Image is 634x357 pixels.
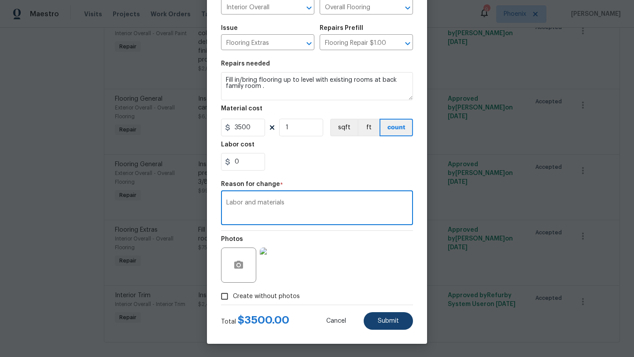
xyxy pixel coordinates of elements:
[380,119,413,136] button: count
[303,2,315,14] button: Open
[358,119,380,136] button: ft
[402,37,414,50] button: Open
[303,37,315,50] button: Open
[221,316,289,326] div: Total
[312,312,360,330] button: Cancel
[378,318,399,324] span: Submit
[320,25,363,31] h5: Repairs Prefill
[221,181,280,187] h5: Reason for change
[221,25,238,31] h5: Issue
[233,292,300,301] span: Create without photos
[326,318,346,324] span: Cancel
[226,200,408,218] textarea: Labor and materials
[221,236,243,242] h5: Photos
[238,315,289,325] span: $ 3500.00
[364,312,413,330] button: Submit
[221,61,270,67] h5: Repairs needed
[221,72,413,100] textarea: Fill in/bring flooring up to level with existing rooms at back family room .
[221,142,254,148] h5: Labor cost
[330,119,358,136] button: sqft
[402,2,414,14] button: Open
[221,106,262,112] h5: Material cost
